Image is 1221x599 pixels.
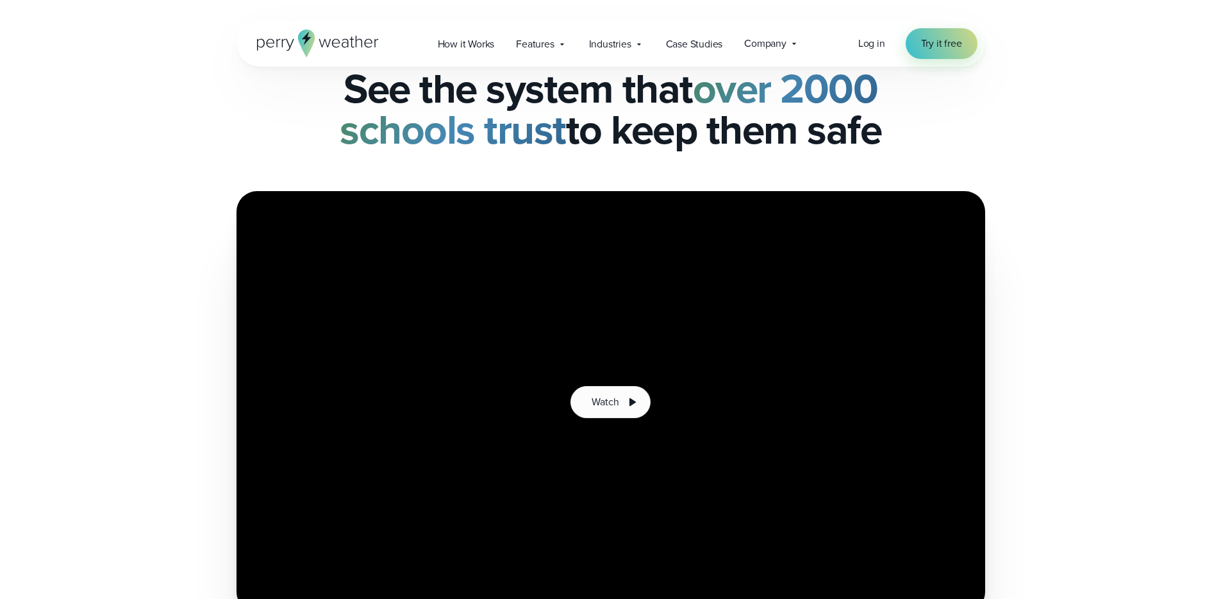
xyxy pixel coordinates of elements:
button: Watch [570,386,650,418]
a: Try it free [906,28,977,59]
span: Case Studies [666,37,723,52]
a: Log in [858,36,885,51]
h1: See the system that to keep them safe [237,68,985,150]
a: How it Works [427,31,506,57]
span: Industries [589,37,631,52]
span: Watch [592,394,619,410]
span: Try it free [921,36,962,51]
span: Features [516,37,554,52]
span: Company [744,36,786,51]
strong: over 2000 schools trust [340,58,877,160]
a: Case Studies [655,31,734,57]
span: How it Works [438,37,495,52]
